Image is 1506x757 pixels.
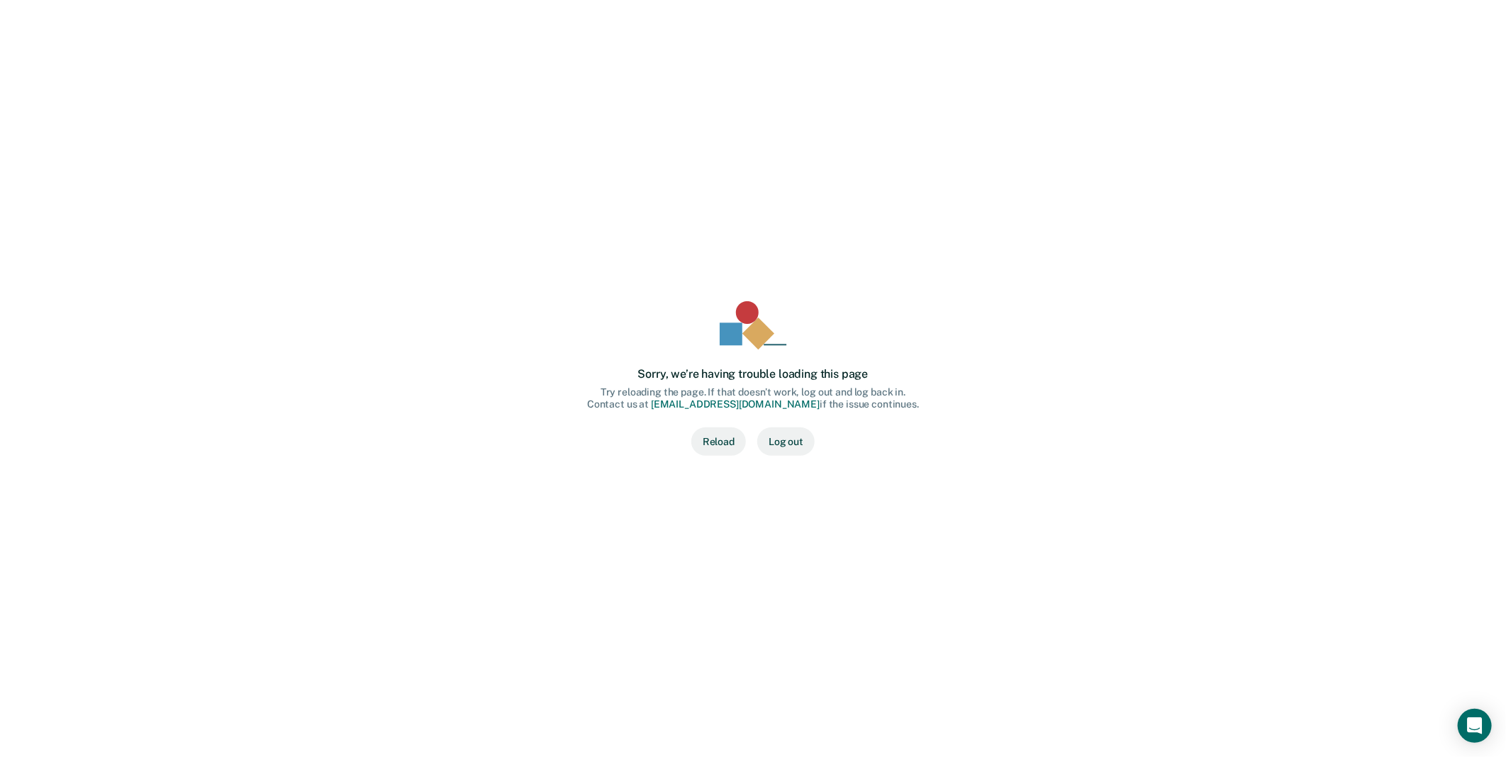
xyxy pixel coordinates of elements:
div: Try reloading the page. If that doesn’t work, log out and log back in. Contact us at if the issue... [587,386,919,410]
button: Log out [757,427,815,456]
button: Reload [691,427,746,456]
div: Open Intercom Messenger [1458,709,1492,743]
div: Sorry, we’re having trouble loading this page [638,367,869,381]
a: [EMAIL_ADDRESS][DOMAIN_NAME] [651,398,820,410]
